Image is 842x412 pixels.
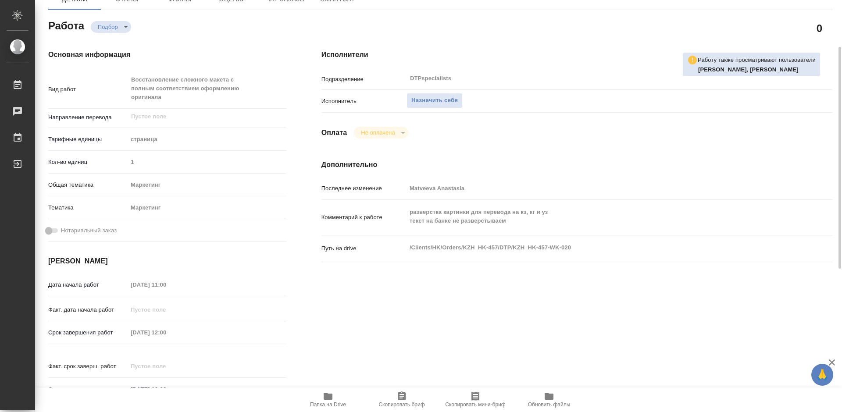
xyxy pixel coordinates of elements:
[128,383,204,395] input: ✎ Введи что-нибудь
[128,200,286,215] div: Маркетинг
[811,364,833,386] button: 🙏
[358,129,397,136] button: Не оплачена
[128,178,286,192] div: Маркетинг
[48,181,128,189] p: Общая тематика
[48,85,128,94] p: Вид работ
[407,240,790,255] textarea: /Clients/HK/Orders/KZH_HK-457/DTP/KZH_HK-457-WK-020
[61,226,117,235] span: Нотариальный заказ
[48,256,286,266] h4: [PERSON_NAME]
[698,66,799,73] b: [PERSON_NAME], [PERSON_NAME]
[815,366,830,384] span: 🙏
[321,97,407,106] p: Исполнитель
[310,401,346,408] span: Папка на Drive
[95,23,121,31] button: Подбор
[407,182,790,195] input: Пустое поле
[48,158,128,167] p: Кол-во единиц
[48,328,128,337] p: Срок завершения работ
[128,278,204,291] input: Пустое поле
[48,50,286,60] h4: Основная информация
[365,387,439,412] button: Скопировать бриф
[128,132,286,147] div: страница
[439,387,512,412] button: Скопировать мини-бриф
[48,135,128,144] p: Тарифные единицы
[698,65,816,74] p: Заборова Александра, Matveeva Anastasia
[698,56,816,64] p: Работу также просматривают пользователи
[321,160,832,170] h4: Дополнительно
[321,75,407,84] p: Подразделение
[321,184,407,193] p: Последнее изменение
[817,21,822,36] h2: 0
[411,96,458,106] span: Назначить себя
[407,205,790,228] textarea: разверстка картинки для перевода на кз, кг и уз текст на банке не разверстываем
[48,17,84,33] h2: Работа
[407,93,463,108] button: Назначить себя
[128,156,286,168] input: Пустое поле
[445,401,505,408] span: Скопировать мини-бриф
[48,305,128,314] p: Факт. дата начала работ
[321,50,832,60] h4: Исполнители
[91,21,131,33] div: Подбор
[321,213,407,222] p: Комментарий к работе
[48,203,128,212] p: Тематика
[48,362,128,371] p: Факт. срок заверш. работ
[128,303,204,316] input: Пустое поле
[528,401,571,408] span: Обновить файлы
[354,127,408,139] div: Подбор
[321,244,407,253] p: Путь на drive
[291,387,365,412] button: Папка на Drive
[128,360,204,373] input: Пустое поле
[48,113,128,122] p: Направление перевода
[48,281,128,289] p: Дата начала работ
[128,326,204,339] input: Пустое поле
[130,111,266,122] input: Пустое поле
[512,387,586,412] button: Обновить файлы
[378,401,425,408] span: Скопировать бриф
[321,128,347,138] h4: Оплата
[48,385,128,394] p: Срок завершения услуги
